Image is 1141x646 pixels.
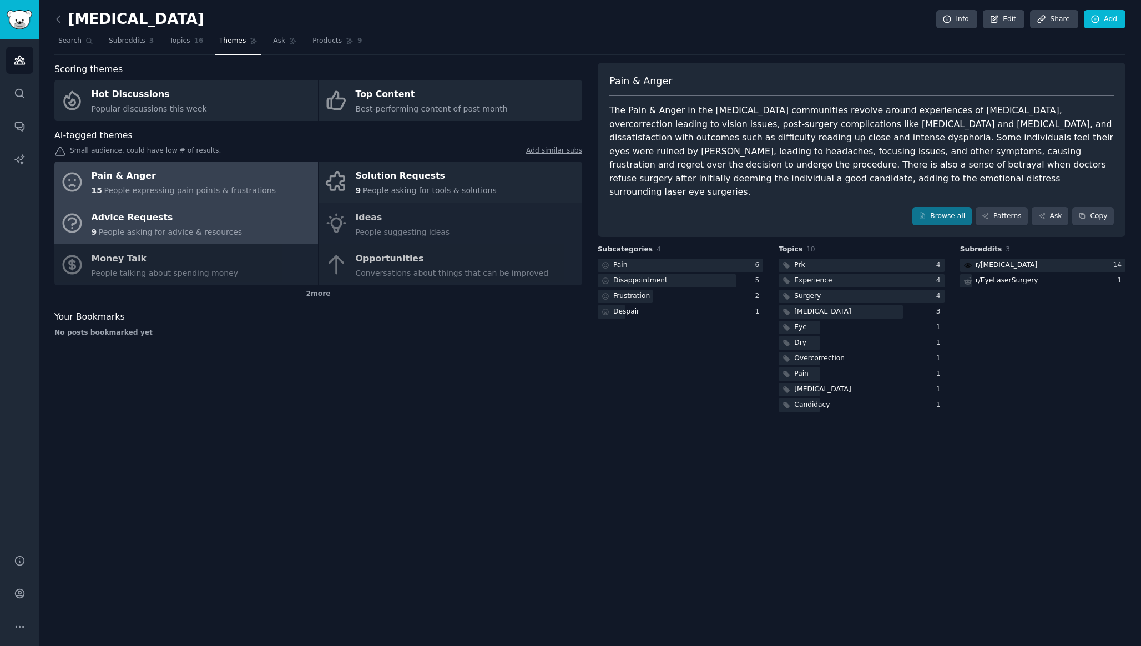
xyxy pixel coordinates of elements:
[598,274,763,288] a: Disappointment5
[794,291,821,301] div: Surgery
[779,245,802,255] span: Topics
[613,291,650,301] div: Frustration
[976,276,1038,286] div: r/ EyeLaserSurgery
[92,168,276,185] div: Pain & Anger
[613,276,668,286] div: Disappointment
[609,74,672,88] span: Pain & Anger
[936,385,945,395] div: 1
[54,203,318,244] a: Advice Requests9People asking for advice & resources
[960,245,1002,255] span: Subreddits
[356,168,497,185] div: Solution Requests
[779,398,944,412] a: Candidacy1
[912,207,972,226] a: Browse all
[779,383,944,397] a: [MEDICAL_DATA]1
[312,36,342,46] span: Products
[976,207,1028,226] a: Patterns
[54,80,318,121] a: Hot DiscussionsPopular discussions this week
[7,10,32,29] img: GummySearch logo
[936,10,977,29] a: Info
[936,291,945,301] div: 4
[269,32,301,55] a: Ask
[92,104,207,113] span: Popular discussions this week
[215,32,262,55] a: Themes
[1084,10,1125,29] a: Add
[1117,276,1125,286] div: 1
[779,259,944,272] a: Prk4
[794,354,845,364] div: Overcorrection
[219,36,246,46] span: Themes
[779,274,944,288] a: Experience4
[976,260,1038,270] div: r/ [MEDICAL_DATA]
[779,321,944,335] a: Eye1
[165,32,207,55] a: Topics16
[194,36,204,46] span: 16
[54,146,582,158] div: Small audience, could have low # of results.
[794,260,805,270] div: Prk
[794,307,851,317] div: [MEDICAL_DATA]
[598,259,763,272] a: Pain6
[54,11,204,28] h2: [MEDICAL_DATA]
[936,322,945,332] div: 1
[794,322,807,332] div: Eye
[273,36,285,46] span: Ask
[92,228,97,236] span: 9
[1072,207,1114,226] button: Copy
[105,32,158,55] a: Subreddits3
[964,261,972,269] img: lasik
[960,274,1125,288] a: r/EyeLaserSurgery1
[54,129,133,143] span: AI-tagged themes
[755,291,764,301] div: 2
[363,186,497,195] span: People asking for tools & solutions
[936,369,945,379] div: 1
[598,305,763,319] a: Despair1
[319,80,582,121] a: Top ContentBest-performing content of past month
[657,245,661,253] span: 4
[92,186,102,195] span: 15
[309,32,366,55] a: Products9
[598,245,653,255] span: Subcategories
[613,260,628,270] div: Pain
[960,259,1125,272] a: lasikr/[MEDICAL_DATA]14
[357,36,362,46] span: 9
[319,161,582,203] a: Solution Requests9People asking for tools & solutions
[1032,207,1068,226] a: Ask
[936,307,945,317] div: 3
[356,104,508,113] span: Best-performing content of past month
[54,32,97,55] a: Search
[92,209,243,226] div: Advice Requests
[794,276,832,286] div: Experience
[755,260,764,270] div: 6
[356,86,508,104] div: Top Content
[794,400,830,410] div: Candidacy
[1113,260,1125,270] div: 14
[169,36,190,46] span: Topics
[779,352,944,366] a: Overcorrection1
[109,36,145,46] span: Subreddits
[54,310,125,324] span: Your Bookmarks
[104,186,276,195] span: People expressing pain points & frustrations
[149,36,154,46] span: 3
[936,354,945,364] div: 1
[609,104,1114,199] div: The Pain & Anger in the [MEDICAL_DATA] communities revolve around experiences of [MEDICAL_DATA], ...
[526,146,582,158] a: Add similar subs
[779,367,944,381] a: Pain1
[598,290,763,304] a: Frustration2
[779,290,944,304] a: Surgery4
[794,369,809,379] div: Pain
[58,36,82,46] span: Search
[983,10,1024,29] a: Edit
[1030,10,1078,29] a: Share
[936,260,945,270] div: 4
[1006,245,1010,253] span: 3
[356,186,361,195] span: 9
[936,338,945,348] div: 1
[794,385,851,395] div: [MEDICAL_DATA]
[92,86,207,104] div: Hot Discussions
[755,276,764,286] div: 5
[779,305,944,319] a: [MEDICAL_DATA]3
[779,336,944,350] a: Dry1
[54,63,123,77] span: Scoring themes
[794,338,806,348] div: Dry
[936,400,945,410] div: 1
[613,307,639,317] div: Despair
